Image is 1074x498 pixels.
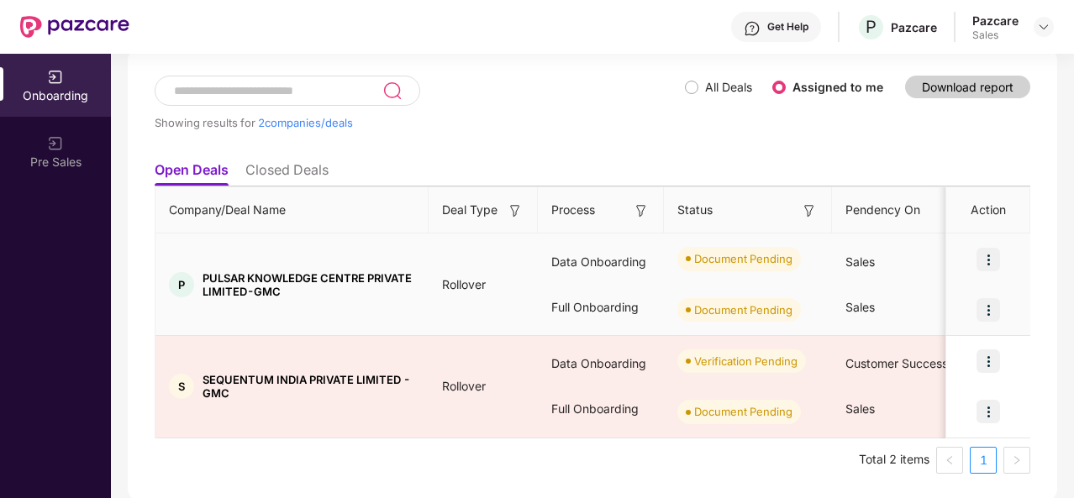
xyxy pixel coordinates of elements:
[891,19,937,35] div: Pazcare
[507,202,524,219] img: svg+xml;base64,PHN2ZyB3aWR0aD0iMTYiIGhlaWdodD0iMTYiIHZpZXdCb3g9IjAgMCAxNiAxNiIgZmlsbD0ibm9uZSIgeG...
[801,202,818,219] img: svg+xml;base64,PHN2ZyB3aWR0aD0iMTYiIGhlaWdodD0iMTYiIHZpZXdCb3g9IjAgMCAxNiAxNiIgZmlsbD0ibm9uZSIgeG...
[382,81,402,101] img: svg+xml;base64,PHN2ZyB3aWR0aD0iMjQiIGhlaWdodD0iMjUiIHZpZXdCb3g9IjAgMCAyNCAyNSIgZmlsbD0ibm9uZSIgeG...
[845,401,875,416] span: Sales
[155,116,685,129] div: Showing results for
[47,69,64,86] img: svg+xml;base64,PHN2ZyB3aWR0aD0iMjAiIGhlaWdodD0iMjAiIHZpZXdCb3g9IjAgMCAyMCAyMCIgZmlsbD0ibm9uZSIgeG...
[977,400,1000,423] img: icon
[538,239,664,285] div: Data Onboarding
[633,202,650,219] img: svg+xml;base64,PHN2ZyB3aWR0aD0iMTYiIGhlaWdodD0iMTYiIHZpZXdCb3g9IjAgMCAxNiAxNiIgZmlsbD0ibm9uZSIgeG...
[538,341,664,386] div: Data Onboarding
[677,201,713,219] span: Status
[245,161,329,186] li: Closed Deals
[47,135,64,152] img: svg+xml;base64,PHN2ZyB3aWR0aD0iMjAiIGhlaWdodD0iMjAiIHZpZXdCb3g9IjAgMCAyMCAyMCIgZmlsbD0ibm9uZSIgeG...
[845,300,875,314] span: Sales
[1003,447,1030,474] button: right
[169,272,194,297] div: P
[845,356,948,370] span: Customer Success
[866,17,877,37] span: P
[972,29,1019,42] div: Sales
[203,373,415,400] span: SEQUENTUM INDIA PRIVATE LIMITED - GMC
[429,277,499,291] span: Rollover
[859,447,929,474] li: Total 2 items
[155,161,229,186] li: Open Deals
[1012,455,1022,465] span: right
[977,349,1000,373] img: icon
[744,20,761,37] img: svg+xml;base64,PHN2ZyBpZD0iSGVscC0zMngzMiIgeG1sbnM9Imh0dHA6Ly93d3cudzMub3JnLzIwMDAvc3ZnIiB3aWR0aD...
[905,76,1030,98] button: Download report
[155,187,429,233] th: Company/Deal Name
[1003,447,1030,474] li: Next Page
[936,447,963,474] button: left
[169,374,194,399] div: S
[258,116,353,129] span: 2 companies/deals
[203,271,415,298] span: PULSAR KNOWLEDGE CENTRE PRIVATE LIMITED-GMC
[977,248,1000,271] img: icon
[792,80,883,94] label: Assigned to me
[845,201,920,219] span: Pendency On
[977,298,1000,322] img: icon
[551,201,595,219] span: Process
[694,353,798,370] div: Verification Pending
[767,20,808,34] div: Get Help
[936,447,963,474] li: Previous Page
[694,403,792,420] div: Document Pending
[1037,20,1050,34] img: svg+xml;base64,PHN2ZyBpZD0iRHJvcGRvd24tMzJ4MzIiIHhtbG5zPSJodHRwOi8vd3d3LnczLm9yZy8yMDAwL3N2ZyIgd2...
[538,386,664,432] div: Full Onboarding
[694,250,792,267] div: Document Pending
[442,201,498,219] span: Deal Type
[945,455,955,465] span: left
[429,379,499,393] span: Rollover
[705,80,752,94] label: All Deals
[970,447,997,474] li: 1
[946,187,1030,233] th: Action
[20,16,129,38] img: New Pazcare Logo
[694,301,792,318] div: Document Pending
[971,448,996,473] a: 1
[538,285,664,330] div: Full Onboarding
[972,13,1019,29] div: Pazcare
[845,254,875,269] span: Sales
